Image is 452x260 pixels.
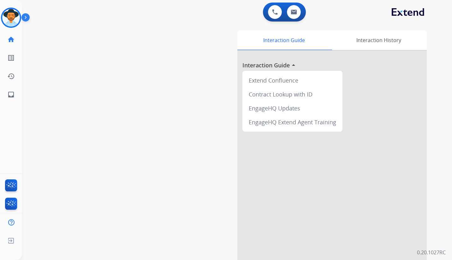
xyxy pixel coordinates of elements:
div: EngageHQ Extend Agent Training [245,115,340,129]
mat-icon: inbox [7,91,15,98]
div: Contract Lookup with ID [245,87,340,101]
div: Interaction History [330,30,427,50]
img: avatar [2,9,20,27]
p: 0.20.1027RC [417,249,446,256]
div: Extend Confluence [245,73,340,87]
mat-icon: history [7,72,15,80]
div: EngageHQ Updates [245,101,340,115]
mat-icon: list_alt [7,54,15,62]
mat-icon: home [7,36,15,43]
div: Interaction Guide [237,30,330,50]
